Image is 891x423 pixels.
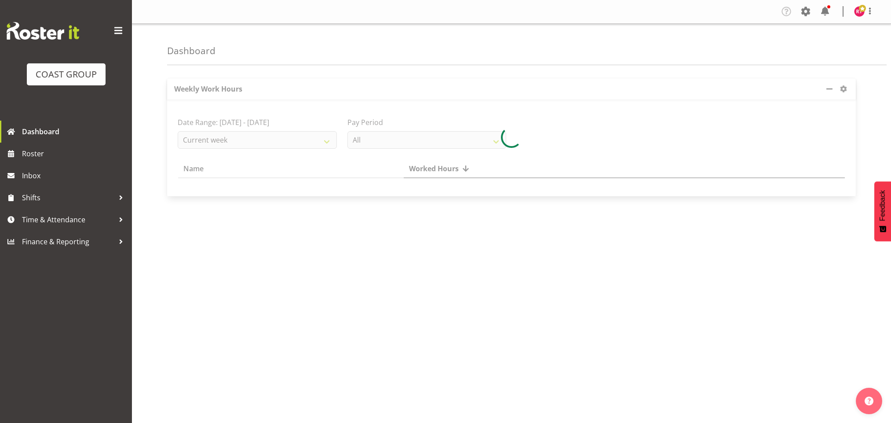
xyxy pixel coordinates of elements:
[22,169,128,182] span: Inbox
[22,147,128,160] span: Roster
[167,46,215,56] h4: Dashboard
[36,68,97,81] div: COAST GROUP
[22,235,114,248] span: Finance & Reporting
[7,22,79,40] img: Rosterit website logo
[22,191,114,204] span: Shifts
[854,6,865,17] img: reuben-thomas8009.jpg
[22,125,128,138] span: Dashboard
[865,397,873,405] img: help-xxl-2.png
[879,190,887,221] span: Feedback
[22,213,114,226] span: Time & Attendance
[874,181,891,241] button: Feedback - Show survey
